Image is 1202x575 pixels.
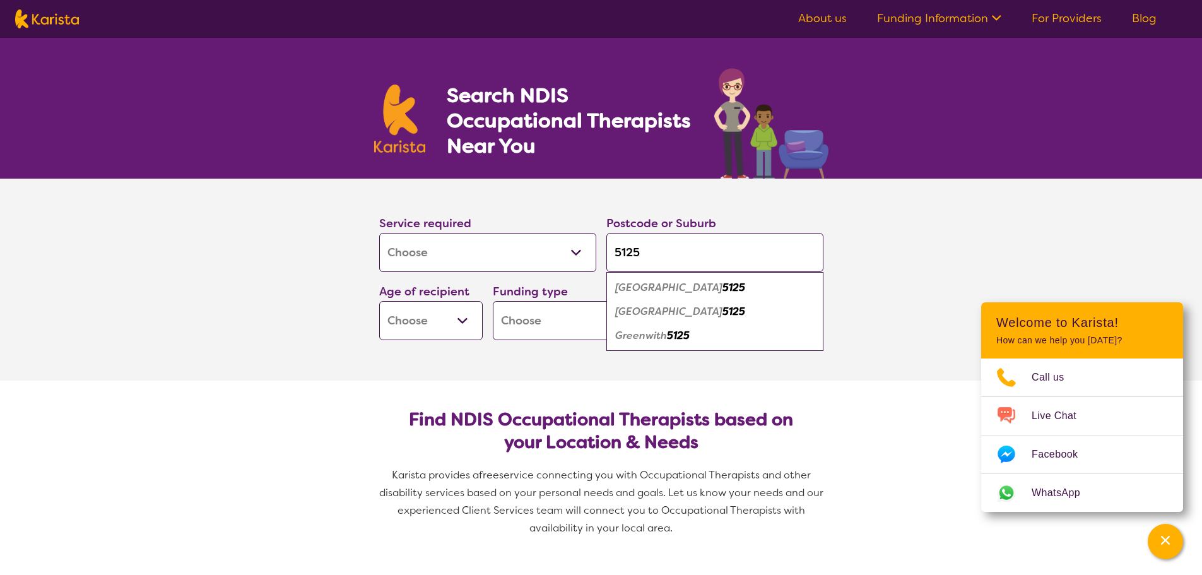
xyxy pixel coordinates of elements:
label: Age of recipient [379,284,469,299]
em: 5125 [722,305,745,318]
label: Postcode or Suburb [606,216,716,231]
a: About us [798,11,847,26]
span: Call us [1032,368,1080,387]
h2: Find NDIS Occupational Therapists based on your Location & Needs [389,408,813,454]
a: Web link opens in a new tab. [981,474,1183,512]
div: Golden Grove Village 5125 [613,300,817,324]
span: Karista provides a [392,468,479,482]
div: Channel Menu [981,302,1183,512]
img: occupational-therapy [714,68,828,179]
span: WhatsApp [1032,483,1095,502]
a: Blog [1132,11,1157,26]
img: Karista logo [15,9,79,28]
input: Type [606,233,823,272]
span: Live Chat [1032,406,1092,425]
p: How can we help you [DATE]? [996,335,1168,346]
div: Greenwith 5125 [613,324,817,348]
span: free [479,468,499,482]
h2: Welcome to Karista! [996,315,1168,330]
span: service connecting you with Occupational Therapists and other disability services based on your p... [379,468,826,535]
em: [GEOGRAPHIC_DATA] [615,305,722,318]
label: Service required [379,216,471,231]
img: Karista logo [374,85,426,153]
em: 5125 [722,281,745,294]
em: [GEOGRAPHIC_DATA] [615,281,722,294]
em: 5125 [667,329,690,342]
span: Facebook [1032,445,1093,464]
a: For Providers [1032,11,1102,26]
div: Golden Grove 5125 [613,276,817,300]
em: Greenwith [615,329,667,342]
h1: Search NDIS Occupational Therapists Near You [447,83,692,158]
button: Channel Menu [1148,524,1183,559]
ul: Choose channel [981,359,1183,512]
a: Funding Information [877,11,1001,26]
label: Funding type [493,284,568,299]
